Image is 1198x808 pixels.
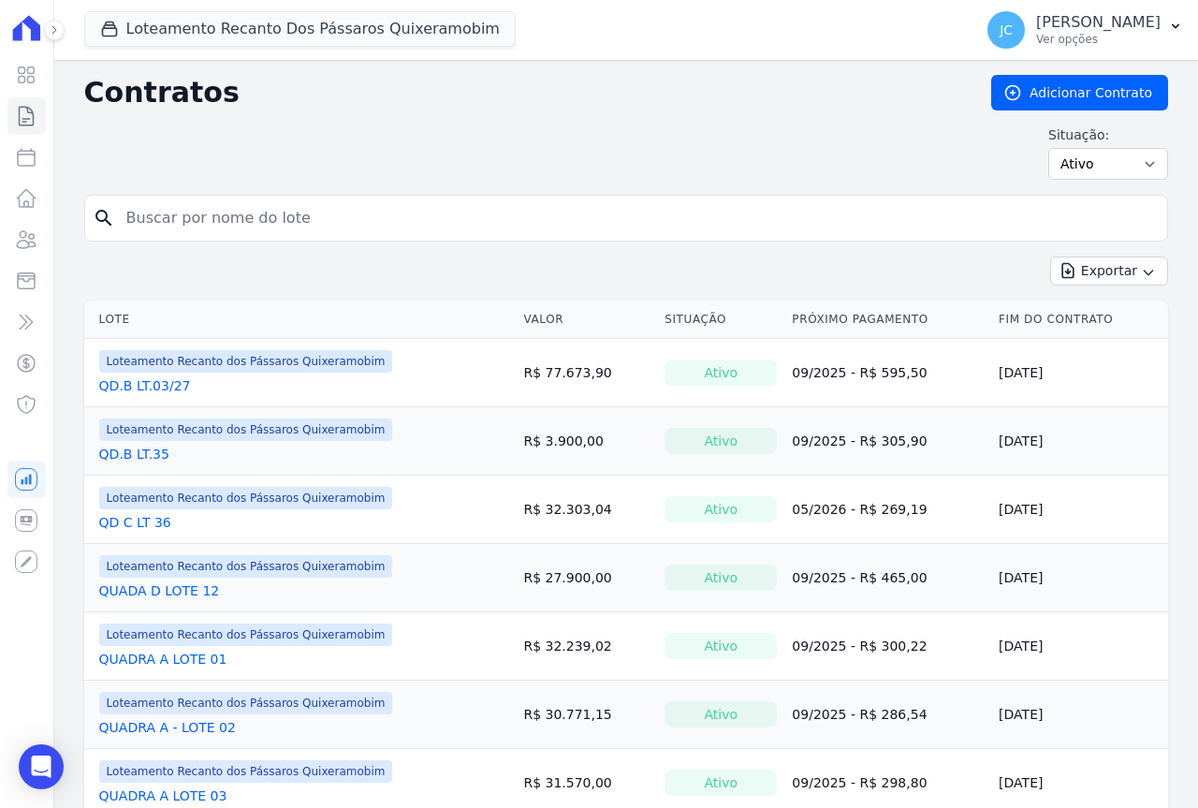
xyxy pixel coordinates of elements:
[792,502,927,517] a: 05/2026 - R$ 269,19
[99,487,393,509] span: Loteamento Recanto dos Pássaros Quixeramobim
[19,744,64,789] div: Open Intercom Messenger
[1000,23,1013,37] span: JC
[99,786,227,805] a: QUADRA A LOTE 03
[991,407,1168,476] td: [DATE]
[784,301,991,339] th: Próximo Pagamento
[991,681,1168,749] td: [DATE]
[99,760,393,783] span: Loteamento Recanto dos Pássaros Quixeramobim
[99,624,393,646] span: Loteamento Recanto dos Pássaros Quixeramobim
[792,365,927,380] a: 09/2025 - R$ 595,50
[99,718,236,737] a: QUADRA A - LOTE 02
[665,428,777,454] div: Ativo
[1036,13,1161,32] p: [PERSON_NAME]
[516,612,657,681] td: R$ 32.239,02
[665,360,777,386] div: Ativo
[99,445,169,463] a: QD.B LT.35
[665,633,777,659] div: Ativo
[99,419,393,441] span: Loteamento Recanto dos Pássaros Quixeramobim
[991,612,1168,681] td: [DATE]
[1048,125,1168,144] label: Situação:
[84,11,516,47] button: Loteamento Recanto Dos Pássaros Quixeramobim
[991,75,1168,110] a: Adicionar Contrato
[792,775,927,790] a: 09/2025 - R$ 298,80
[516,339,657,407] td: R$ 77.673,90
[99,513,171,532] a: QD C LT 36
[792,433,927,448] a: 09/2025 - R$ 305,90
[991,301,1168,339] th: Fim do Contrato
[99,555,393,578] span: Loteamento Recanto dos Pássaros Quixeramobim
[99,376,191,395] a: QD.B LT.03/27
[665,565,777,591] div: Ativo
[84,301,517,339] th: Lote
[657,301,784,339] th: Situação
[84,76,961,110] h2: Contratos
[1050,257,1168,286] button: Exportar
[516,476,657,544] td: R$ 32.303,04
[115,199,1160,237] input: Buscar por nome do lote
[792,570,927,585] a: 09/2025 - R$ 465,00
[792,707,927,722] a: 09/2025 - R$ 286,54
[99,692,393,714] span: Loteamento Recanto dos Pássaros Quixeramobim
[792,639,927,654] a: 09/2025 - R$ 300,22
[99,581,220,600] a: QUADA D LOTE 12
[99,350,393,373] span: Loteamento Recanto dos Pássaros Quixeramobim
[665,701,777,727] div: Ativo
[99,650,227,668] a: QUADRA A LOTE 01
[93,207,115,229] i: search
[991,339,1168,407] td: [DATE]
[665,770,777,796] div: Ativo
[972,4,1198,56] button: JC [PERSON_NAME] Ver opções
[991,476,1168,544] td: [DATE]
[516,544,657,612] td: R$ 27.900,00
[516,681,657,749] td: R$ 30.771,15
[665,496,777,522] div: Ativo
[516,301,657,339] th: Valor
[991,544,1168,612] td: [DATE]
[516,407,657,476] td: R$ 3.900,00
[1036,32,1161,47] p: Ver opções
